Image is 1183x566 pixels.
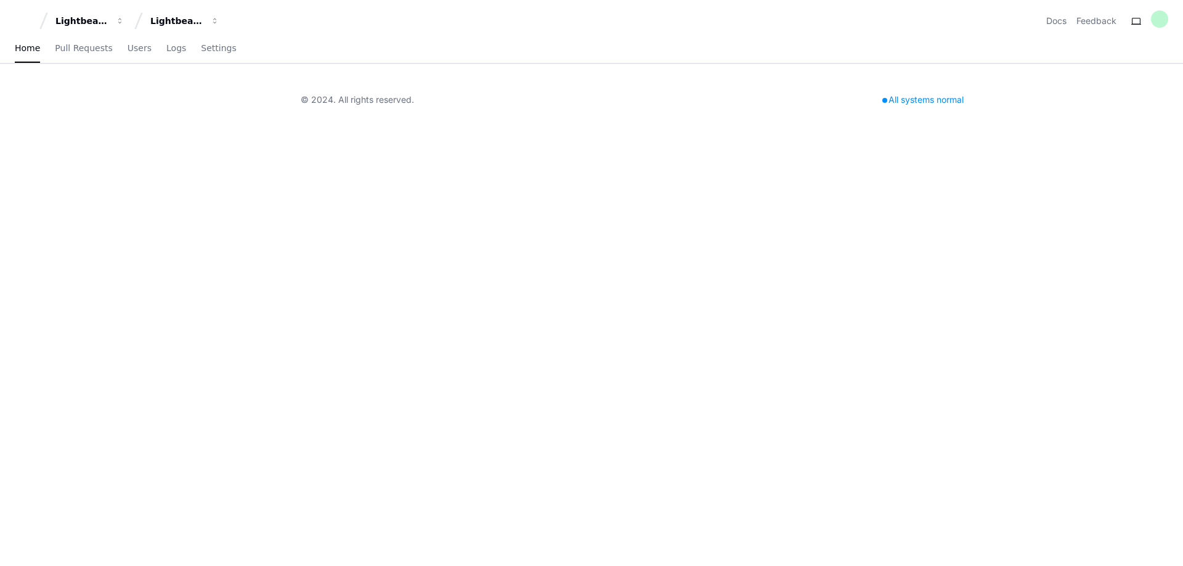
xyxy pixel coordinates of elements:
a: Pull Requests [55,34,112,63]
div: Lightbeam Health Solutions [150,15,203,27]
div: © 2024. All rights reserved. [301,94,414,106]
a: Settings [201,34,236,63]
a: Docs [1046,15,1067,27]
span: Logs [166,44,186,52]
span: Pull Requests [55,44,112,52]
button: Lightbeam Health Solutions [145,10,224,32]
span: Users [128,44,152,52]
div: All systems normal [875,91,971,108]
a: Home [15,34,40,63]
div: Lightbeam Health [55,15,108,27]
a: Users [128,34,152,63]
button: Lightbeam Health [51,10,129,32]
span: Settings [201,44,236,52]
span: Home [15,44,40,52]
button: Feedback [1076,15,1116,27]
a: Logs [166,34,186,63]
